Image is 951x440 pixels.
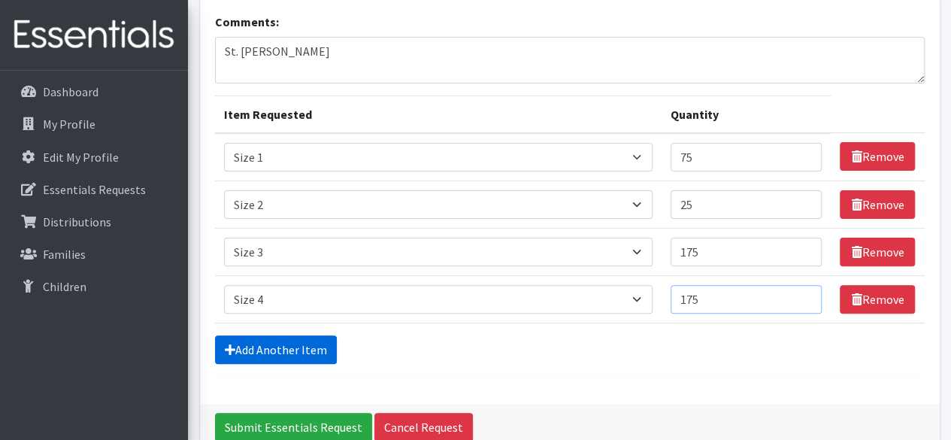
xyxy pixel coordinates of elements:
[840,238,915,266] a: Remove
[43,117,95,132] p: My Profile
[6,142,182,172] a: Edit My Profile
[43,182,146,197] p: Essentials Requests
[215,335,337,364] a: Add Another Item
[215,96,662,133] th: Item Requested
[43,247,86,262] p: Families
[43,150,119,165] p: Edit My Profile
[840,142,915,171] a: Remove
[43,84,98,99] p: Dashboard
[43,279,86,294] p: Children
[840,190,915,219] a: Remove
[6,207,182,237] a: Distributions
[6,239,182,269] a: Families
[6,10,182,60] img: HumanEssentials
[840,285,915,314] a: Remove
[6,174,182,205] a: Essentials Requests
[6,77,182,107] a: Dashboard
[662,96,831,133] th: Quantity
[215,13,279,31] label: Comments:
[6,272,182,302] a: Children
[43,214,111,229] p: Distributions
[6,109,182,139] a: My Profile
